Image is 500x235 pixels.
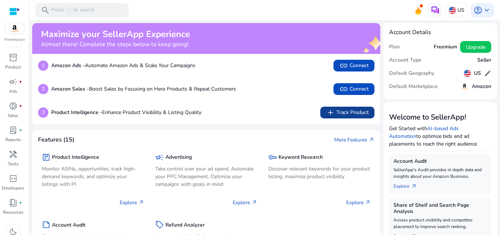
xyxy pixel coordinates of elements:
[42,220,51,229] span: summarize
[279,154,323,161] h5: Keyword Research
[389,113,492,122] h3: Welcome to SellerApp!
[389,125,459,140] a: AI-based Ads Automation
[484,70,491,77] span: edit
[434,44,457,50] h5: Freemium
[9,53,18,62] span: inventory_2
[449,7,456,14] img: us.svg
[369,137,374,143] span: arrow_outward
[165,222,205,228] h5: Refund Analyzer
[474,6,482,15] span: account_circle
[268,165,371,180] p: Discover relevant keywords for your product listing, maximize product visibility
[8,161,19,167] p: Tools
[38,136,74,143] h4: Features (15)
[52,222,85,228] h5: Account Audit
[4,37,25,43] p: Marketplace
[5,136,21,143] p: Reports
[389,70,434,77] h5: Default Geography
[38,60,48,71] p: 1
[472,84,491,90] h5: Amazon
[138,199,144,205] span: arrow_outward
[458,4,464,16] p: US
[339,85,369,93] span: Connect
[9,88,17,95] p: Ads
[9,102,18,110] span: donut_small
[165,154,192,161] h5: Advertising
[393,166,487,180] p: SellerApp's Audit provides in depth data and insights about your Amazon Business.
[8,112,18,119] p: Sales
[51,6,94,14] p: Press to search
[393,202,487,215] h5: Share of Shelf and Search Page Analysis
[346,199,371,206] p: Explore
[19,80,22,83] span: fiber_manual_record
[19,129,22,132] span: fiber_manual_record
[51,109,102,116] b: Product Intelligence -
[19,201,22,204] span: fiber_manual_record
[66,6,72,14] span: /
[320,107,374,118] button: addTrack Product
[268,153,277,162] span: key
[393,180,423,190] a: Explorearrow_outward
[474,70,481,77] h5: US
[9,198,18,207] span: book_4
[339,85,348,93] span: link
[155,153,164,162] span: campaign
[9,150,18,159] span: handyman
[41,29,190,40] h2: Maximize your SellerApp Experience
[251,199,257,205] span: arrow_outward
[233,199,257,206] p: Explore
[38,107,48,118] p: 3
[334,136,374,144] a: More Featuresarrow_outward
[52,154,99,161] h5: Product Intelligence
[9,77,18,86] span: campaign
[333,60,374,71] button: linkConnect
[389,125,492,148] p: Get Started with to optimize bids and ad placements to reach the right audience
[460,82,469,91] img: amazon.svg
[51,109,201,116] p: Enhance Product Visibility & Listing Quality
[5,64,21,70] p: Product
[333,83,374,95] button: linkConnect
[42,153,51,162] span: package
[339,61,348,70] span: link
[38,84,48,94] p: 2
[393,217,487,230] p: Assess product visibility and competitor placement to improve search ranking.
[393,158,487,165] h5: Account Audit
[51,85,89,92] b: Amazon Sales -
[464,70,471,77] img: us.svg
[365,199,371,205] span: arrow_outward
[9,126,18,135] span: lab_profile
[460,41,491,53] button: Upgrade
[2,185,24,191] p: Developers
[411,183,417,189] span: arrow_outward
[51,62,195,69] p: Automate Amazon Ads & Scale Your Campaigns
[326,108,369,117] span: Track Product
[155,165,258,188] p: Take control over your ad spend, Automate your PPC Management, Optimize your campaigns with goals...
[482,6,491,15] span: keyboard_arrow_down
[389,29,492,36] h4: Account Details
[51,62,85,69] b: Amazon Ads -
[19,104,22,107] span: fiber_manual_record
[389,57,421,63] h5: Account Type
[41,6,50,15] span: search
[9,174,18,183] span: code_blocks
[389,84,438,90] h5: Default Marketplace
[477,57,491,63] h5: Seller
[339,61,369,70] span: Connect
[51,85,236,93] p: Boost Sales by Focusing on Hero Products & Repeat Customers
[41,41,190,48] h4: Almost there! Complete the steps below to keep going!
[3,209,23,216] p: Resources
[466,43,485,51] span: Upgrade
[326,108,335,117] span: add
[389,44,400,50] h5: Plan
[120,199,144,206] p: Explore
[5,23,25,34] img: amazon.svg
[42,165,144,188] p: Monitor ASINs, opportunities, track high-demand keywords, and optimize your listings with PI
[155,220,164,229] span: sell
